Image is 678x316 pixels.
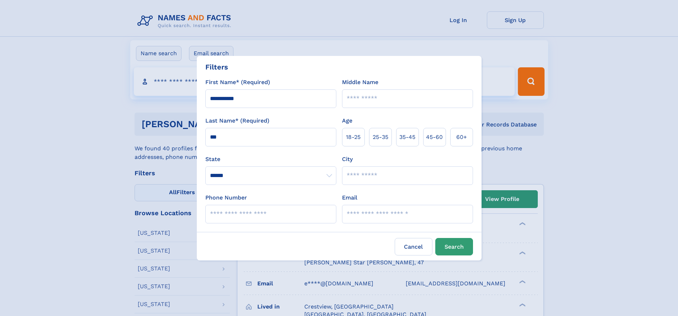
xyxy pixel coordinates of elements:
button: Search [435,238,473,255]
label: Age [342,116,352,125]
label: Last Name* (Required) [205,116,269,125]
label: First Name* (Required) [205,78,270,87]
label: Cancel [395,238,432,255]
span: 25‑35 [373,133,388,141]
label: Phone Number [205,193,247,202]
span: 18‑25 [346,133,361,141]
label: State [205,155,336,164]
label: City [342,155,353,164]
div: Filters [205,62,228,72]
span: 35‑45 [399,133,415,141]
label: Middle Name [342,78,378,87]
span: 45‑60 [426,133,443,141]
label: Email [342,193,357,202]
span: 60+ [456,133,467,141]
